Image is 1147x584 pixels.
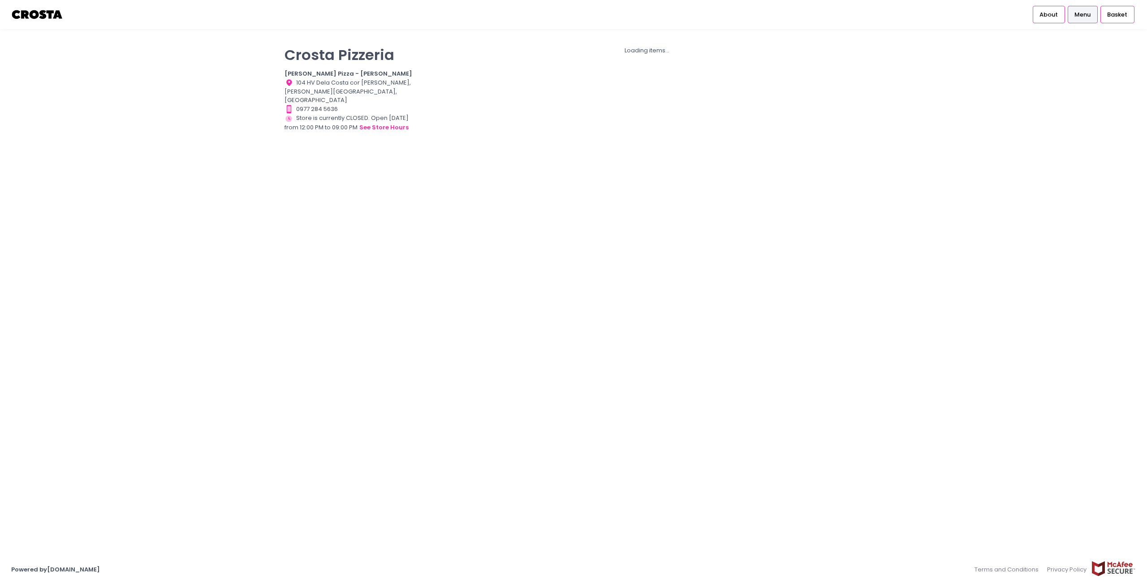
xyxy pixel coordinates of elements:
[285,69,412,78] b: [PERSON_NAME] Pizza - [PERSON_NAME]
[975,561,1043,578] a: Terms and Conditions
[285,105,421,114] div: 0977 284 5636
[1107,10,1127,19] span: Basket
[285,46,421,64] p: Crosta Pizzeria
[285,78,421,105] div: 104 HV Dela Costa cor [PERSON_NAME], [PERSON_NAME][GEOGRAPHIC_DATA], [GEOGRAPHIC_DATA]
[1068,6,1098,23] a: Menu
[432,46,862,55] div: Loading items...
[1043,561,1091,578] a: Privacy Policy
[11,7,64,22] img: logo
[1091,561,1136,576] img: mcafee-secure
[1074,10,1091,19] span: Menu
[1039,10,1058,19] span: About
[1033,6,1065,23] a: About
[11,565,100,574] a: Powered by[DOMAIN_NAME]
[359,123,409,132] button: see store hours
[285,114,421,132] div: Store is currently CLOSED. Open [DATE] from 12:00 PM to 09:00 PM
